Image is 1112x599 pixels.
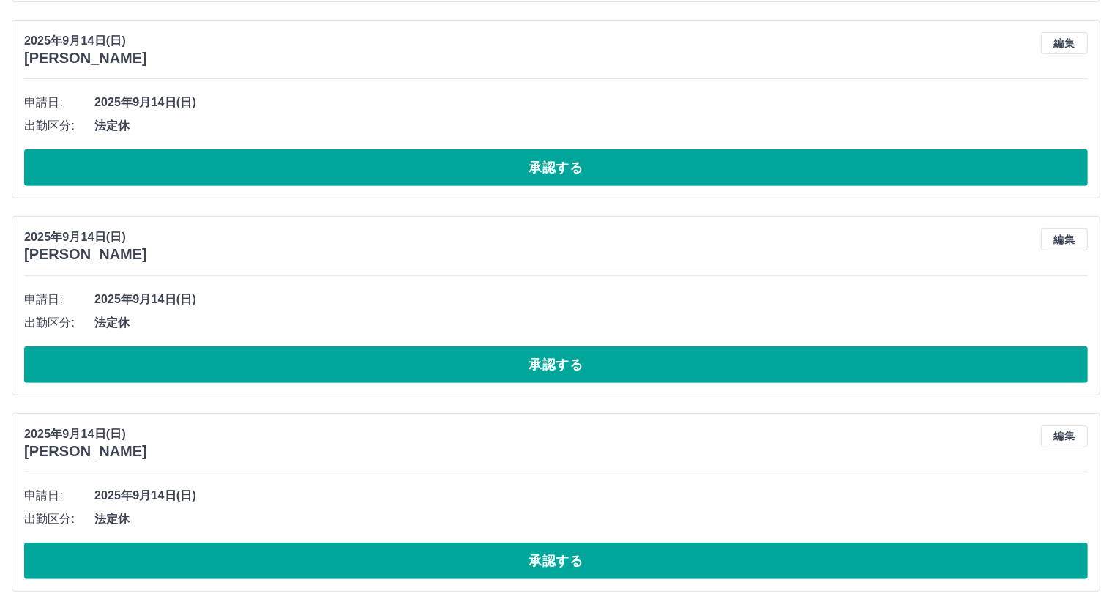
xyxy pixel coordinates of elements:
span: 2025年9月14日(日) [94,291,1088,308]
span: 2025年9月14日(日) [94,94,1088,111]
button: 編集 [1041,425,1088,447]
button: 承認する [24,543,1088,579]
h3: [PERSON_NAME] [24,246,147,263]
span: 申請日: [24,291,94,308]
span: 出勤区分: [24,117,94,135]
button: 承認する [24,149,1088,186]
button: 編集 [1041,228,1088,250]
p: 2025年9月14日(日) [24,32,147,50]
span: 申請日: [24,487,94,505]
span: 出勤区分: [24,510,94,528]
p: 2025年9月14日(日) [24,425,147,443]
span: 出勤区分: [24,314,94,332]
button: 承認する [24,346,1088,383]
span: 申請日: [24,94,94,111]
p: 2025年9月14日(日) [24,228,147,246]
span: 法定休 [94,510,1088,528]
span: 法定休 [94,117,1088,135]
h3: [PERSON_NAME] [24,443,147,460]
span: 法定休 [94,314,1088,332]
span: 2025年9月14日(日) [94,487,1088,505]
h3: [PERSON_NAME] [24,50,147,67]
button: 編集 [1041,32,1088,54]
